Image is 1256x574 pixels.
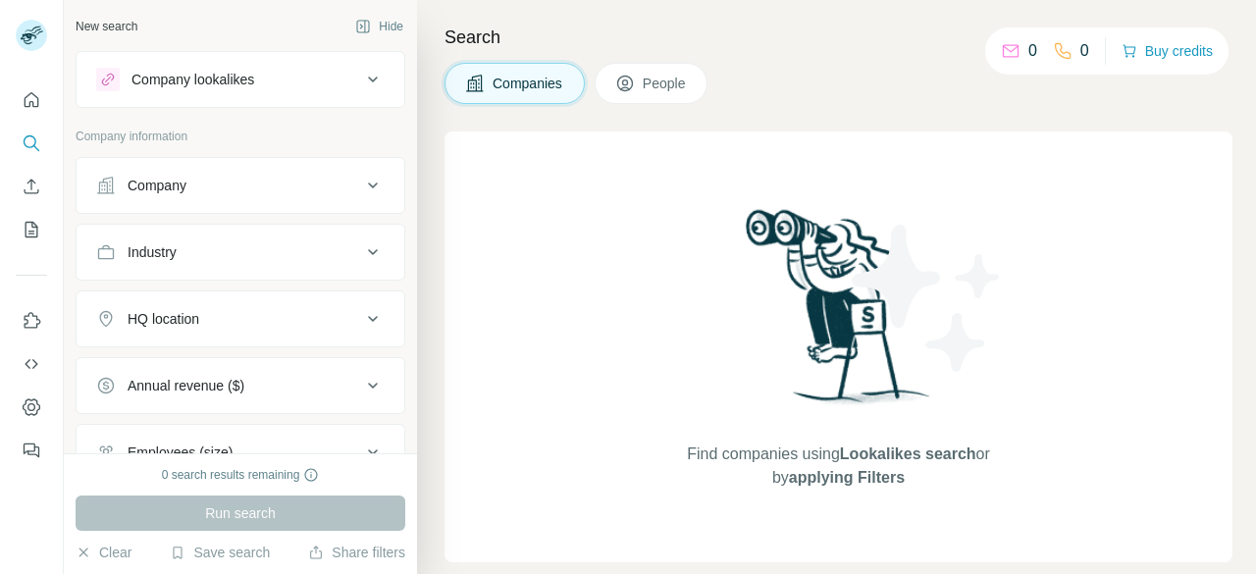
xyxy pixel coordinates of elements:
[16,346,47,382] button: Use Surfe API
[76,128,405,145] p: Company information
[77,162,404,209] button: Company
[308,543,405,562] button: Share filters
[77,229,404,276] button: Industry
[77,56,404,103] button: Company lookalikes
[643,74,688,93] span: People
[840,445,976,462] span: Lookalikes search
[162,466,320,484] div: 0 search results remaining
[1122,37,1213,65] button: Buy credits
[76,543,131,562] button: Clear
[16,169,47,204] button: Enrich CSV
[16,82,47,118] button: Quick start
[77,295,404,342] button: HQ location
[16,433,47,468] button: Feedback
[1028,39,1037,63] p: 0
[16,212,47,247] button: My lists
[16,303,47,339] button: Use Surfe on LinkedIn
[128,309,199,329] div: HQ location
[77,362,404,409] button: Annual revenue ($)
[128,443,233,462] div: Employees (size)
[128,176,186,195] div: Company
[170,543,270,562] button: Save search
[445,24,1232,51] h4: Search
[737,204,941,423] img: Surfe Illustration - Woman searching with binoculars
[131,70,254,89] div: Company lookalikes
[128,376,244,395] div: Annual revenue ($)
[789,469,905,486] span: applying Filters
[493,74,564,93] span: Companies
[839,210,1016,387] img: Surfe Illustration - Stars
[341,12,417,41] button: Hide
[16,126,47,161] button: Search
[1080,39,1089,63] p: 0
[681,443,995,490] span: Find companies using or by
[76,18,137,35] div: New search
[16,20,47,51] img: Avatar
[77,429,404,476] button: Employees (size)
[16,390,47,425] button: Dashboard
[128,242,177,262] div: Industry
